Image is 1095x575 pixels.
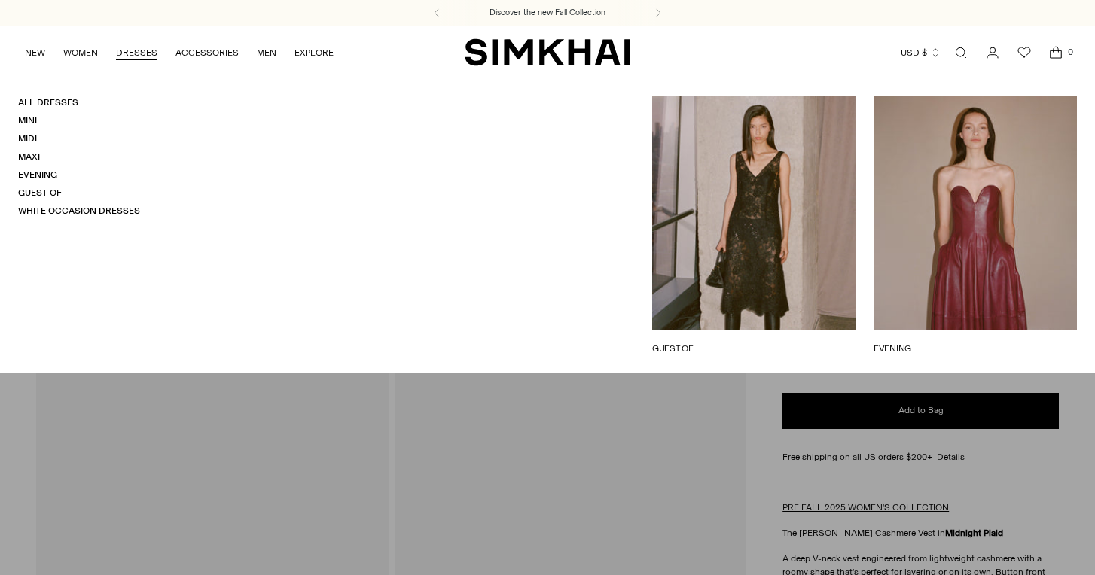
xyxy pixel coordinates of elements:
a: EXPLORE [294,36,334,69]
a: Open search modal [946,38,976,68]
span: 0 [1063,45,1077,59]
a: Wishlist [1009,38,1039,68]
a: SIMKHAI [465,38,630,67]
a: WOMEN [63,36,98,69]
a: Discover the new Fall Collection [490,7,605,19]
a: DRESSES [116,36,157,69]
a: ACCESSORIES [175,36,239,69]
a: Open cart modal [1041,38,1071,68]
a: NEW [25,36,45,69]
a: Go to the account page [978,38,1008,68]
a: MEN [257,36,276,69]
button: USD $ [901,36,941,69]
